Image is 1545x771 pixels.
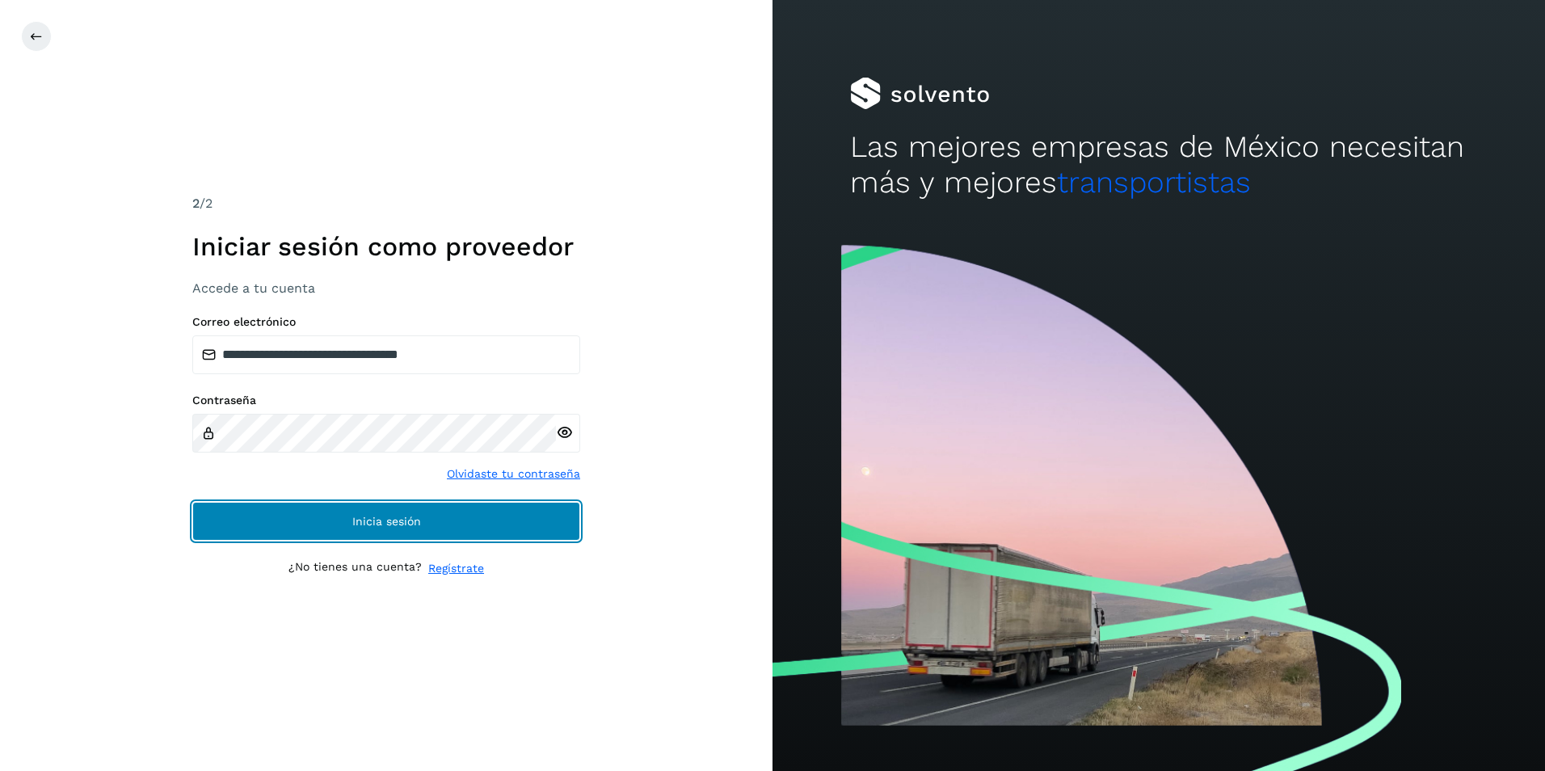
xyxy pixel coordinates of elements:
div: /2 [192,194,580,213]
label: Contraseña [192,394,580,407]
label: Correo electrónico [192,315,580,329]
span: transportistas [1057,165,1251,200]
span: 2 [192,196,200,211]
span: Inicia sesión [352,516,421,527]
button: Inicia sesión [192,502,580,541]
h2: Las mejores empresas de México necesitan más y mejores [850,129,1468,201]
h1: Iniciar sesión como proveedor [192,231,580,262]
h3: Accede a tu cuenta [192,280,580,296]
p: ¿No tienes una cuenta? [288,560,422,577]
a: Olvidaste tu contraseña [447,466,580,482]
a: Regístrate [428,560,484,577]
